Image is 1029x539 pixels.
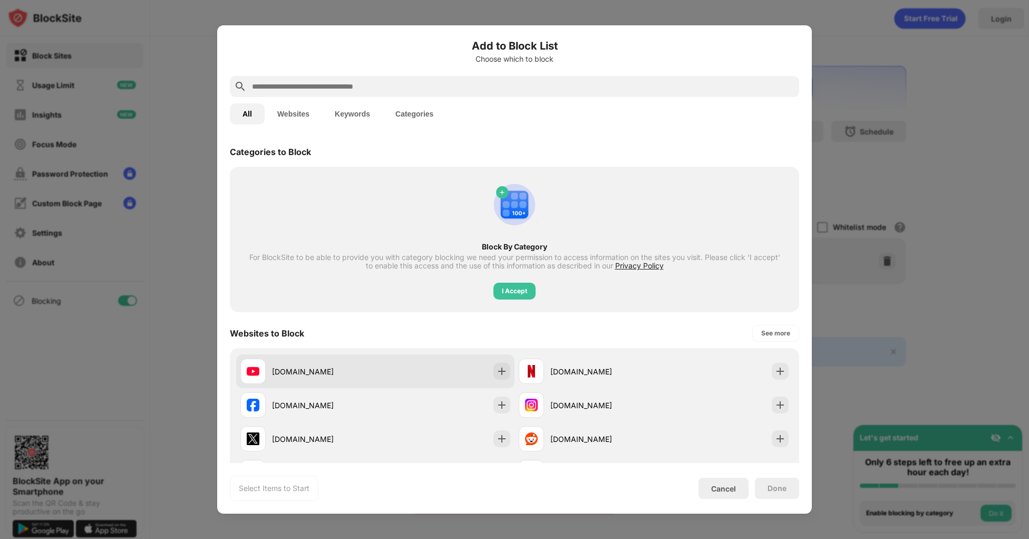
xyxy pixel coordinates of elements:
[230,38,799,54] h6: Add to Block List
[711,484,736,493] div: Cancel
[247,399,259,411] img: favicons
[322,103,383,124] button: Keywords
[761,328,790,339] div: See more
[550,400,654,411] div: [DOMAIN_NAME]
[525,399,538,411] img: favicons
[230,147,311,157] div: Categories to Block
[247,432,259,445] img: favicons
[550,366,654,377] div: [DOMAIN_NAME]
[249,243,780,251] div: Block By Category
[265,103,322,124] button: Websites
[230,55,799,63] div: Choose which to block
[768,484,787,493] div: Done
[550,434,654,445] div: [DOMAIN_NAME]
[272,366,375,377] div: [DOMAIN_NAME]
[247,365,259,378] img: favicons
[525,365,538,378] img: favicons
[615,261,664,270] span: Privacy Policy
[502,286,527,296] div: I Accept
[272,434,375,445] div: [DOMAIN_NAME]
[272,400,375,411] div: [DOMAIN_NAME]
[239,483,309,494] div: Select Items to Start
[249,253,780,270] div: For BlockSite to be able to provide you with category blocking we need your permission to access ...
[525,432,538,445] img: favicons
[489,179,540,230] img: category-add.svg
[230,328,304,339] div: Websites to Block
[383,103,446,124] button: Categories
[230,103,265,124] button: All
[234,80,247,93] img: search.svg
